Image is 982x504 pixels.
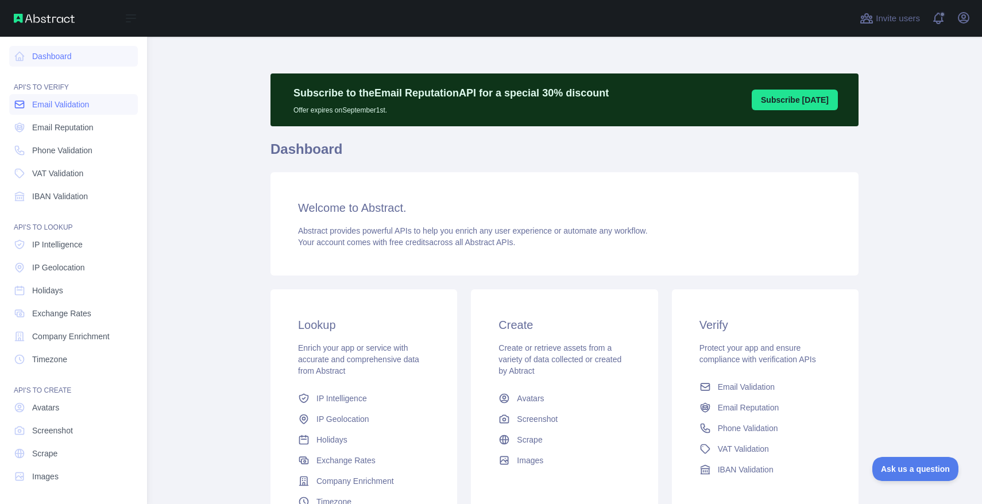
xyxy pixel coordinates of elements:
[32,191,88,202] span: IBAN Validation
[872,457,959,481] iframe: Toggle Customer Support
[695,397,836,418] a: Email Reputation
[293,471,434,491] a: Company Enrichment
[9,140,138,161] a: Phone Validation
[9,443,138,464] a: Scrape
[9,303,138,324] a: Exchange Rates
[9,46,138,67] a: Dashboard
[699,343,816,364] span: Protect your app and ensure compliance with verification APIs
[298,200,831,216] h3: Welcome to Abstract.
[9,420,138,441] a: Screenshot
[293,409,434,429] a: IP Geolocation
[32,99,89,110] span: Email Validation
[494,429,635,450] a: Scrape
[9,94,138,115] a: Email Validation
[498,343,621,375] span: Create or retrieve assets from a variety of data collected or created by Abtract
[32,331,110,342] span: Company Enrichment
[293,450,434,471] a: Exchange Rates
[32,145,92,156] span: Phone Validation
[9,397,138,418] a: Avatars
[857,9,922,28] button: Invite users
[517,393,544,404] span: Avatars
[876,12,920,25] span: Invite users
[9,117,138,138] a: Email Reputation
[9,69,138,92] div: API'S TO VERIFY
[316,393,367,404] span: IP Intelligence
[9,186,138,207] a: IBAN Validation
[9,209,138,232] div: API'S TO LOOKUP
[316,475,394,487] span: Company Enrichment
[32,285,63,296] span: Holidays
[9,280,138,301] a: Holidays
[298,226,648,235] span: Abstract provides powerful APIs to help you enrich any user experience or automate any workflow.
[517,413,558,425] span: Screenshot
[298,238,515,247] span: Your account comes with across all Abstract APIs.
[293,101,609,115] p: Offer expires on September 1st.
[9,372,138,395] div: API'S TO CREATE
[32,122,94,133] span: Email Reputation
[9,349,138,370] a: Timezone
[32,425,73,436] span: Screenshot
[9,257,138,278] a: IP Geolocation
[494,388,635,409] a: Avatars
[699,317,831,333] h3: Verify
[695,439,836,459] a: VAT Validation
[270,140,859,168] h1: Dashboard
[718,464,774,475] span: IBAN Validation
[32,168,83,179] span: VAT Validation
[293,85,609,101] p: Subscribe to the Email Reputation API for a special 30 % discount
[718,402,779,413] span: Email Reputation
[32,354,67,365] span: Timezone
[9,326,138,347] a: Company Enrichment
[695,377,836,397] a: Email Validation
[695,459,836,480] a: IBAN Validation
[718,422,778,434] span: Phone Validation
[752,90,838,110] button: Subscribe [DATE]
[517,455,543,466] span: Images
[293,388,434,409] a: IP Intelligence
[14,14,75,23] img: Abstract API
[293,429,434,450] a: Holidays
[695,418,836,439] a: Phone Validation
[316,434,347,445] span: Holidays
[316,413,369,425] span: IP Geolocation
[494,450,635,471] a: Images
[32,239,83,250] span: IP Intelligence
[32,448,57,459] span: Scrape
[316,455,376,466] span: Exchange Rates
[9,466,138,487] a: Images
[32,308,91,319] span: Exchange Rates
[9,234,138,255] a: IP Intelligence
[718,381,775,393] span: Email Validation
[32,471,59,482] span: Images
[298,343,419,375] span: Enrich your app or service with accurate and comprehensive data from Abstract
[494,409,635,429] a: Screenshot
[718,443,769,455] span: VAT Validation
[389,238,429,247] span: free credits
[32,402,59,413] span: Avatars
[498,317,630,333] h3: Create
[9,163,138,184] a: VAT Validation
[32,262,85,273] span: IP Geolocation
[517,434,542,445] span: Scrape
[298,317,430,333] h3: Lookup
